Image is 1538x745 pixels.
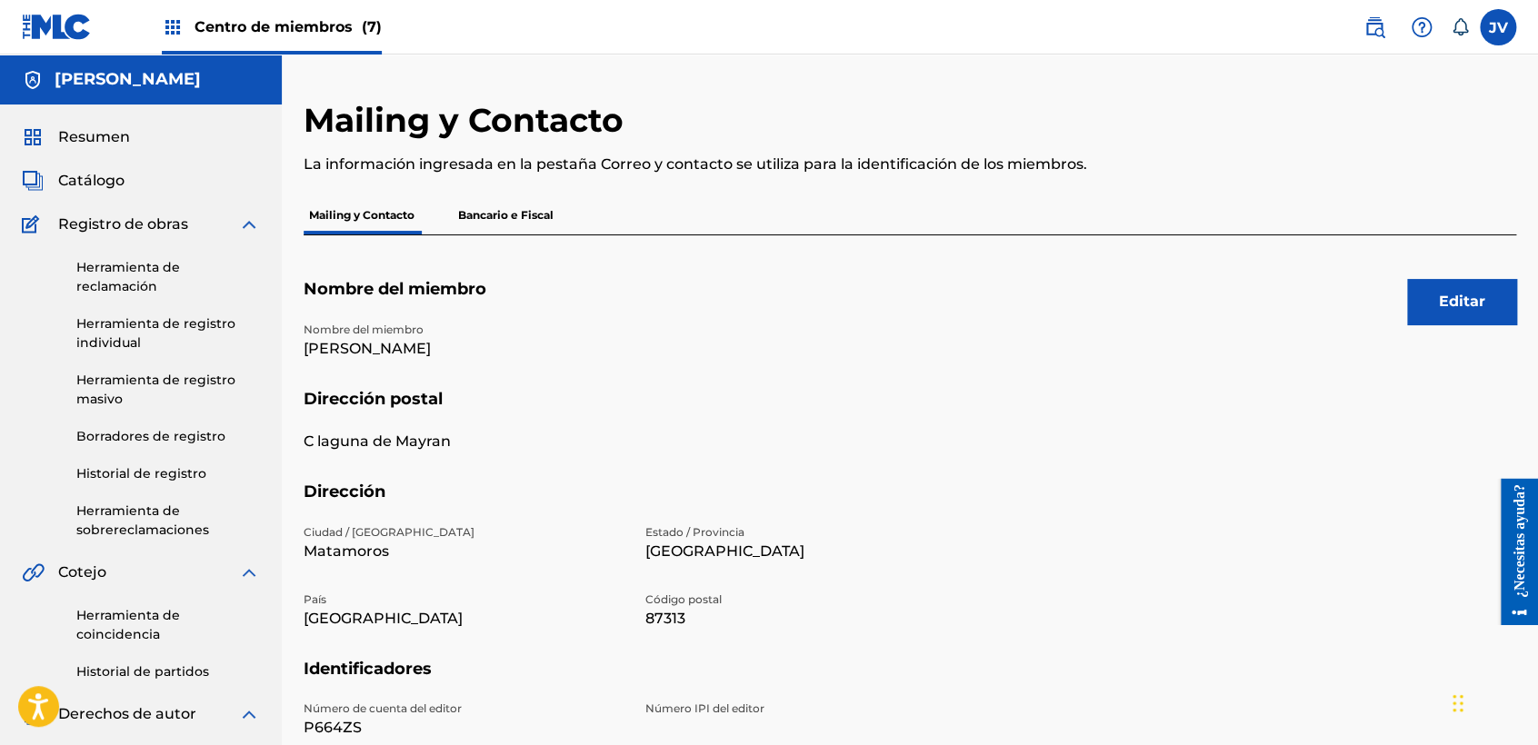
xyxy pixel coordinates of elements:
h5: Dirección [304,482,1516,524]
iframe: Chat Widget [1447,658,1538,745]
iframe: Resource Center [1487,479,1538,625]
p: [PERSON_NAME] [304,338,624,360]
span: Catálogo [58,170,125,192]
p: P664ZS [304,717,624,739]
p: [GEOGRAPHIC_DATA] [304,608,624,630]
a: Herramienta de reclamación [76,258,260,296]
img: buscar [1363,16,1385,38]
p: Mailing y Contacto [304,196,420,234]
p: Ciudad / [GEOGRAPHIC_DATA] [304,524,624,541]
p: País [304,591,624,608]
p: [GEOGRAPHIC_DATA] [645,541,965,562]
p: Código postal [645,591,965,608]
div: Notifications [1451,18,1469,36]
span: Derechos de autor [58,703,196,725]
div: User Menu [1480,9,1516,45]
a: Historial de partidos [76,662,260,681]
p: Bancario e Fiscal [453,196,559,234]
button: Editar [1407,279,1516,324]
a: Historial de registro [76,464,260,483]
h2: Mailing y Contacto [304,100,633,141]
img: Summary [22,126,44,148]
a: Public Search [1356,9,1393,45]
span: Resumen [58,126,130,148]
h5: Identificadores [304,659,1516,701]
img: Matching [22,561,45,583]
img: Ayuda [1411,16,1433,38]
font: Centro de miembros [195,18,353,35]
a: Herramienta de registro individual [76,314,260,353]
span: Cotejo [58,561,106,583]
div: Help [1403,9,1440,45]
img: Logotipo de MLC [22,14,92,40]
img: expand [238,214,260,235]
img: expand [238,703,260,725]
img: Accounts [22,69,44,91]
span: (7) [362,18,382,35]
a: Herramienta de coincidencia [76,606,260,644]
p: Número de cuenta del editor [304,700,624,717]
a: CatalogCatálogo [22,170,125,192]
p: La información ingresada en la pestaña Correo y contacto se utiliza para la identificación de los... [304,154,1237,175]
img: Catalog [22,170,44,192]
img: expand [238,561,260,583]
a: SummaryResumen [22,126,130,148]
a: Herramienta de sobrereclamaciones [76,502,260,540]
p: Estado / Provincia [645,524,965,541]
p: 87313 [645,608,965,630]
img: Works Registration [22,214,45,235]
a: Borradores de registro [76,427,260,446]
div: Widget de chat [1447,658,1538,745]
p: Número IPI del editor [645,700,965,717]
h5: Dirección postal [304,389,1516,432]
h5: Julio Cesar Inclan Lopez [55,69,201,90]
a: Herramienta de registro masivo [76,371,260,409]
span: Registro de obras [58,214,188,235]
p: C laguna de Mayran [304,431,624,452]
p: Matamoros [304,541,624,562]
div: ¿Necesitas ayuda? [20,5,45,118]
h5: Nombre del miembro [304,279,1516,322]
div: Arrastrar [1453,676,1463,730]
p: Nombre del miembro [304,322,624,338]
img: Principales titulares de derechos [162,16,184,38]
